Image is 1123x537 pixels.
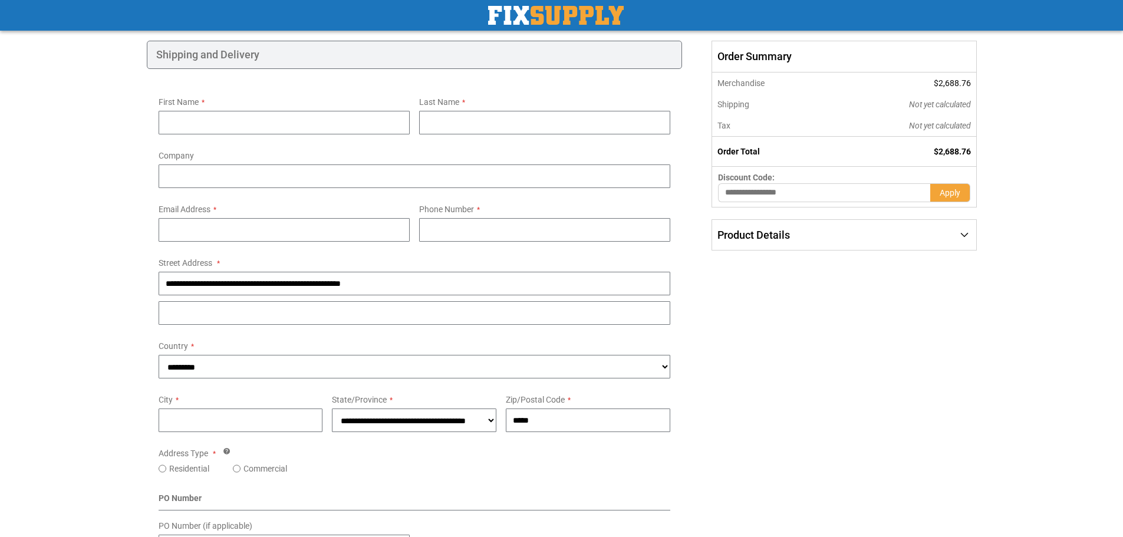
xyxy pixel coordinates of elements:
span: $2,688.76 [934,78,971,88]
span: Not yet calculated [909,100,971,109]
span: Discount Code: [718,173,775,182]
span: Product Details [717,229,790,241]
div: PO Number [159,492,671,510]
span: State/Province [332,395,387,404]
span: Shipping [717,100,749,109]
span: City [159,395,173,404]
span: PO Number (if applicable) [159,521,252,531]
th: Merchandise [712,73,829,94]
span: Order Summary [712,41,976,73]
span: Apply [940,188,960,197]
label: Commercial [243,463,287,475]
span: Address Type [159,449,208,458]
strong: Order Total [717,147,760,156]
span: Street Address [159,258,212,268]
span: Email Address [159,205,210,214]
span: Not yet calculated [909,121,971,130]
div: Shipping and Delivery [147,41,683,69]
img: Fix Industrial Supply [488,6,624,25]
label: Residential [169,463,209,475]
button: Apply [930,183,970,202]
span: Phone Number [419,205,474,214]
span: Zip/Postal Code [506,395,565,404]
th: Tax [712,115,829,137]
span: Company [159,151,194,160]
span: Last Name [419,97,459,107]
a: store logo [488,6,624,25]
span: $2,688.76 [934,147,971,156]
span: First Name [159,97,199,107]
span: Country [159,341,188,351]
